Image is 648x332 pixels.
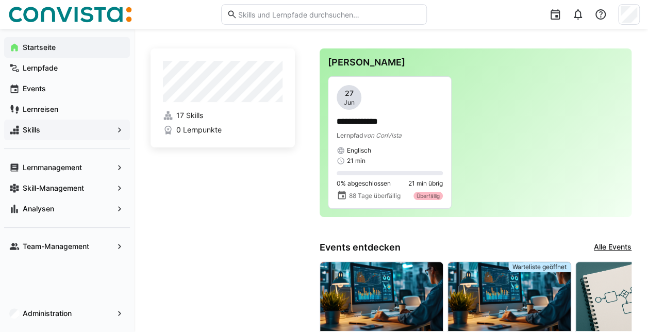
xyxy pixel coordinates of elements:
[349,192,401,200] span: 88 Tage überfällig
[347,157,365,165] span: 21 min
[363,131,402,139] span: von ConVista
[413,192,443,200] div: Überfällig
[237,10,421,19] input: Skills und Lernpfade durchsuchen…
[345,88,354,98] span: 27
[176,125,222,135] span: 0 Lernpunkte
[594,242,632,253] a: Alle Events
[337,179,391,188] span: 0% abgeschlossen
[347,146,371,155] span: Englisch
[176,110,203,121] span: 17 Skills
[320,242,401,253] h3: Events entdecken
[163,110,283,121] a: 17 Skills
[512,263,567,271] span: Warteliste geöffnet
[408,179,443,188] span: 21 min übrig
[328,57,623,68] h3: [PERSON_NAME]
[344,98,355,107] span: Jun
[337,131,363,139] span: Lernpfad
[320,262,443,331] img: image
[448,262,571,331] img: image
